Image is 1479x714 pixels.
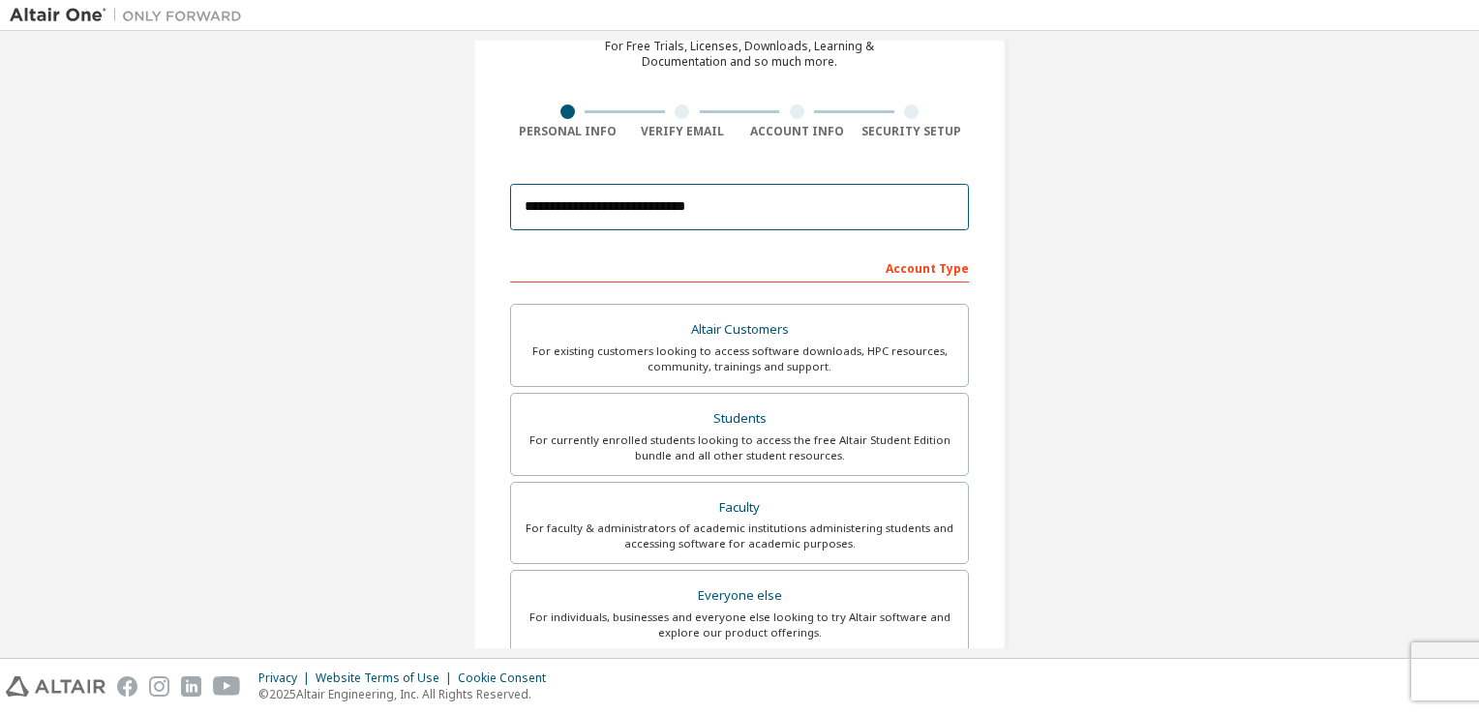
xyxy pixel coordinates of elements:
[523,405,956,432] div: Students
[258,670,316,686] div: Privacy
[510,252,969,283] div: Account Type
[316,670,458,686] div: Website Terms of Use
[10,6,252,25] img: Altair One
[523,316,956,343] div: Altair Customers
[117,676,137,697] img: facebook.svg
[855,124,970,139] div: Security Setup
[149,676,169,697] img: instagram.svg
[213,676,241,697] img: youtube.svg
[181,676,201,697] img: linkedin.svg
[510,124,625,139] div: Personal Info
[523,432,956,463] div: For currently enrolled students looking to access the free Altair Student Edition bundle and all ...
[523,610,956,640] div: For individuals, businesses and everyone else looking to try Altair software and explore our prod...
[258,686,558,702] p: © 2025 Altair Engineering, Inc. All Rights Reserved.
[458,670,558,686] div: Cookie Consent
[523,521,956,551] div: For faculty & administrators of academic institutions administering students and accessing softwa...
[625,124,740,139] div: Verify Email
[739,124,855,139] div: Account Info
[605,39,874,70] div: For Free Trials, Licenses, Downloads, Learning & Documentation and so much more.
[523,494,956,521] div: Faculty
[523,582,956,610] div: Everyone else
[6,676,106,697] img: altair_logo.svg
[523,343,956,374] div: For existing customers looking to access software downloads, HPC resources, community, trainings ...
